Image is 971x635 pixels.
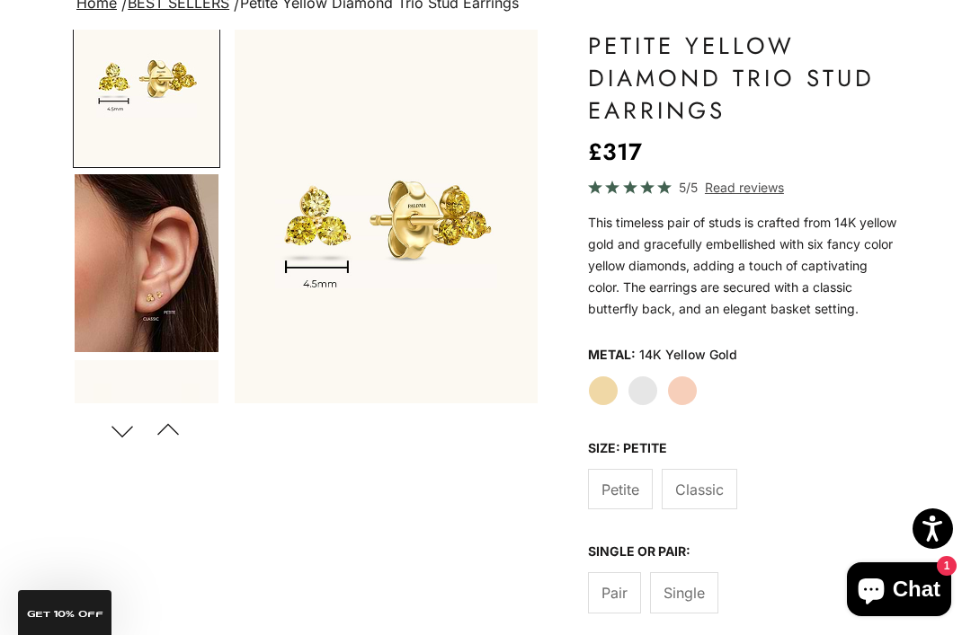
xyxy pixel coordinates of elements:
[588,177,898,198] a: 5/5 Read reviews
[601,581,628,604] span: Pair
[639,341,737,368] variant-option-value: 14K Yellow Gold
[588,538,690,565] legend: Single or Pair:
[588,341,636,368] legend: Metal:
[235,30,538,403] img: #YellowGold
[588,30,898,127] h1: Petite Yellow Diamond Trio Stud Earrings
[75,360,218,538] img: #YellowGold
[664,581,705,604] span: Single
[18,590,111,635] div: GET 10% Off
[588,134,642,170] sale-price: £317
[588,212,898,320] p: This timeless pair of studs is crafted from 14K yellow gold and gracefully embellished with six f...
[235,30,538,403] div: Item 2 of 18
[842,562,957,621] inbox-online-store-chat: Shopify online store chat
[705,177,784,198] span: Read reviews
[73,172,220,354] button: Go to item 4
[588,435,667,462] legend: Size: petite
[675,478,724,501] span: Classic
[679,177,698,198] span: 5/5
[75,174,218,352] img: #YellowGold #RoseGold #WhiteGold
[601,478,639,501] span: Petite
[73,358,220,540] button: Go to item 6
[27,610,103,619] span: GET 10% Off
